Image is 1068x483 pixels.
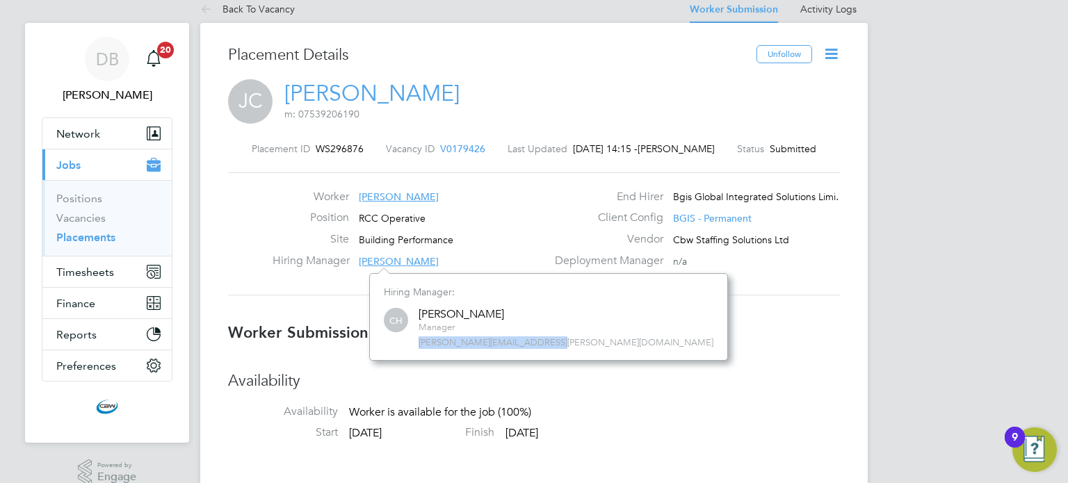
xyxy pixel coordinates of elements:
[157,42,174,58] span: 20
[419,322,504,334] span: Manager
[42,118,172,149] button: Network
[316,142,364,155] span: WS296876
[547,190,663,204] label: End Hirer
[673,212,752,224] span: BGIS - Permanent
[56,192,102,205] a: Positions
[56,328,97,341] span: Reports
[56,297,95,310] span: Finance
[419,337,713,349] span: [PERSON_NAME][EMAIL_ADDRESS][PERSON_NAME][DOMAIN_NAME]
[770,142,816,155] span: Submitted
[42,288,172,318] button: Finance
[56,359,116,373] span: Preferences
[228,425,338,440] label: Start
[359,234,453,246] span: Building Performance
[97,471,136,483] span: Engage
[673,234,789,246] span: Cbw Staffing Solutions Ltd
[273,190,349,204] label: Worker
[349,426,382,440] span: [DATE]
[386,142,435,155] label: Vacancy ID
[56,211,106,224] a: Vacancies
[56,231,115,244] a: Placements
[97,459,136,471] span: Powered by
[228,371,840,391] h3: Availability
[673,190,845,203] span: Bgis Global Integrated Solutions Limi…
[42,319,172,350] button: Reports
[42,395,172,418] a: Go to home page
[56,265,114,279] span: Timesheets
[737,142,764,155] label: Status
[273,254,349,268] label: Hiring Manager
[505,426,538,440] span: [DATE]
[359,190,439,203] span: [PERSON_NAME]
[25,23,189,443] nav: Main navigation
[200,3,295,15] a: Back To Vacancy
[419,307,504,322] div: [PERSON_NAME]
[547,232,663,247] label: Vendor
[284,80,460,107] a: [PERSON_NAME]
[273,232,349,247] label: Site
[573,142,638,155] span: [DATE] 14:15 -
[359,255,439,268] span: [PERSON_NAME]
[96,395,118,418] img: cbwstaffingsolutions-logo-retina.png
[385,425,494,440] label: Finish
[140,37,168,81] a: 20
[384,286,713,298] div: Hiring Manager:
[56,158,81,172] span: Jobs
[228,79,273,124] span: JC
[273,211,349,225] label: Position
[42,149,172,180] button: Jobs
[252,142,310,155] label: Placement ID
[349,405,531,419] span: Worker is available for the job (100%)
[56,127,100,140] span: Network
[638,142,715,155] span: [PERSON_NAME]
[756,45,812,63] button: Unfollow
[228,45,746,65] h3: Placement Details
[690,3,778,15] a: Worker Submission
[96,50,119,68] span: DB
[800,3,857,15] a: Activity Logs
[284,108,359,120] span: m: 07539206190
[1012,427,1057,472] button: Open Resource Center, 9 new notifications
[673,255,687,268] span: n/a
[508,142,567,155] label: Last Updated
[1012,437,1018,455] div: 9
[440,142,485,155] span: V0179426
[547,254,663,268] label: Deployment Manager
[42,37,172,104] a: DB[PERSON_NAME]
[42,87,172,104] span: Daniel Barber
[228,323,369,342] b: Worker Submission
[228,404,338,419] label: Availability
[42,180,172,256] div: Jobs
[547,211,663,225] label: Client Config
[42,256,172,287] button: Timesheets
[42,350,172,381] button: Preferences
[359,212,426,224] span: RCC Operative
[384,309,408,333] span: CH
